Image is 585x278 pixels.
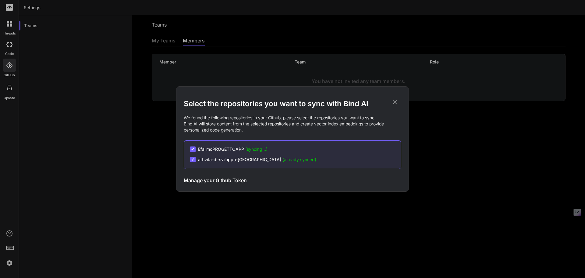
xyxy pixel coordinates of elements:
h3: Manage your Github Token [184,177,247,184]
h2: Select the repositories you want to sync with Bind AI [184,99,401,109]
span: ✔ [191,157,195,163]
span: EfallmoPROGETTOAPP [198,146,268,152]
span: attivita-di-sviluppo-[GEOGRAPHIC_DATA] [198,157,316,163]
span: ✔ [191,146,195,152]
p: We found the following repositories in your Github, please select the repositories you want to sy... [184,115,401,133]
span: (already synced) [282,157,316,162]
span: (syncing...) [245,146,268,152]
